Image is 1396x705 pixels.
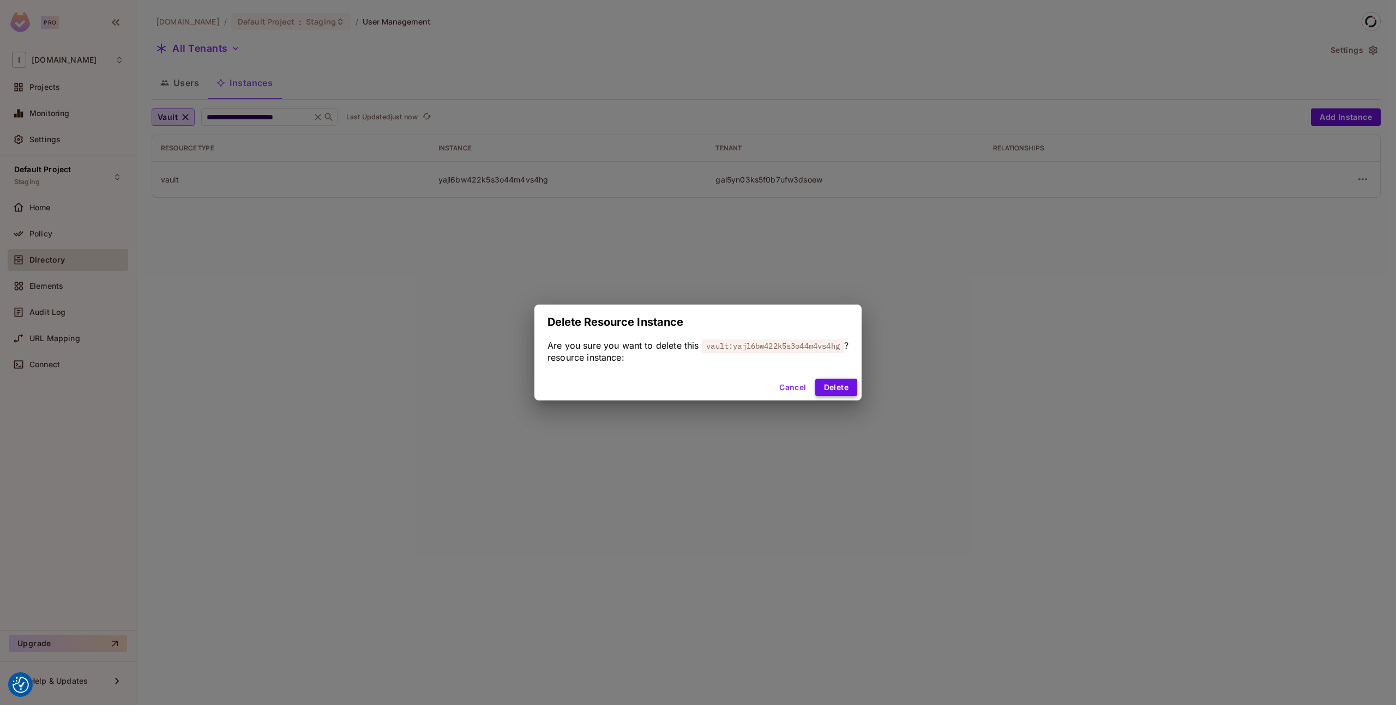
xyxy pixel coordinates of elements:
div: Are you sure you want to delete this resource instance: ? [547,339,849,363]
h2: Delete Resource Instance [534,305,862,339]
button: Consent Preferences [13,677,29,693]
button: Cancel [775,379,810,396]
button: Delete [815,379,857,396]
span: vault:yajl6bw422k5s3o44m4vs4hg [702,339,844,353]
img: Revisit consent button [13,677,29,693]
